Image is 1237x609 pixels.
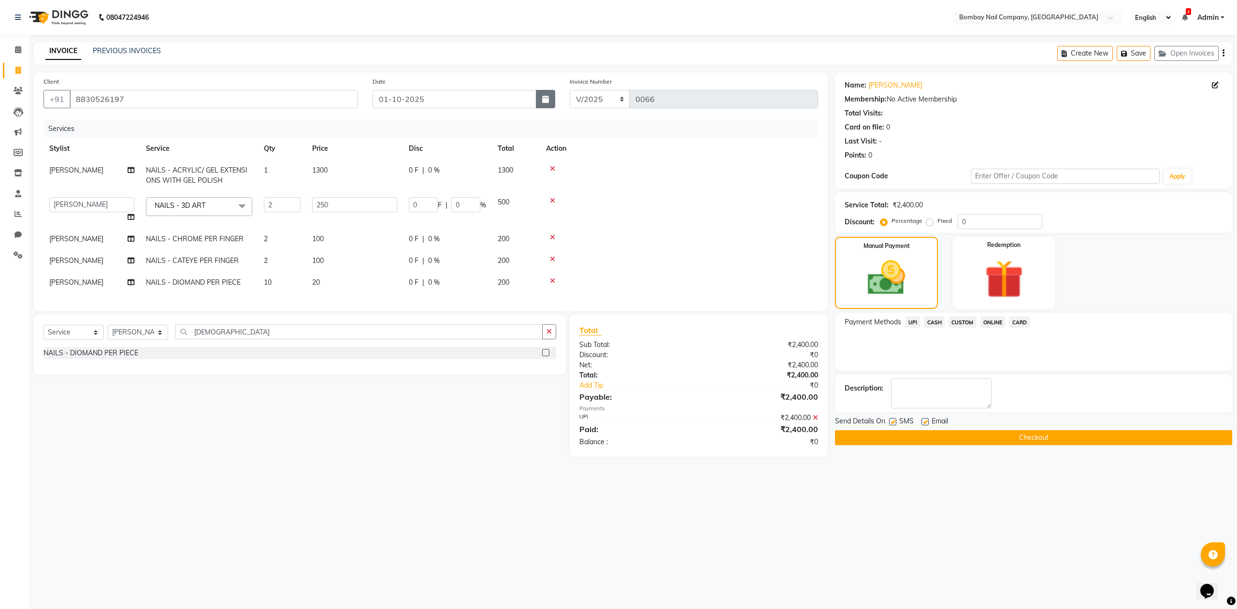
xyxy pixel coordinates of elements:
span: [PERSON_NAME] [49,278,103,287]
label: Fixed [937,217,952,225]
input: Search or Scan [175,324,543,339]
span: 0 % [428,234,440,244]
div: Total Visits: [845,108,883,118]
div: ₹2,400.00 [699,413,825,423]
label: Percentage [892,217,922,225]
label: Invoice Number [570,77,612,86]
div: Total: [572,370,699,380]
div: NAILS - DIOMAND PER PIECE [43,348,138,358]
th: Stylist [43,138,140,159]
span: [PERSON_NAME] [49,256,103,265]
span: 1 [264,166,268,174]
a: 2 [1182,13,1188,22]
div: ₹0 [699,350,825,360]
span: | [422,234,424,244]
img: logo [25,4,91,31]
button: Checkout [835,430,1232,445]
th: Qty [258,138,306,159]
a: [PERSON_NAME] [868,80,922,90]
span: Payment Methods [845,317,901,327]
div: ₹2,400.00 [892,200,923,210]
b: 08047224946 [106,4,149,31]
input: Enter Offer / Coupon Code [971,169,1160,184]
div: Payable: [572,391,699,403]
span: NAILS - DIOMAND PER PIECE [146,278,241,287]
span: 0 F [409,277,418,288]
span: 100 [312,234,324,243]
div: Points: [845,150,866,160]
div: Coupon Code [845,171,971,181]
div: Paid: [572,423,699,435]
div: ₹2,400.00 [699,340,825,350]
span: 10 [264,278,272,287]
div: Net: [572,360,699,370]
label: Manual Payment [863,242,910,250]
div: No Active Membership [845,94,1223,104]
span: 1300 [498,166,513,174]
div: 0 [886,122,890,132]
button: Apply [1164,169,1191,184]
span: 0 F [409,256,418,266]
th: Service [140,138,258,159]
span: 0 % [428,256,440,266]
span: % [480,200,486,210]
div: Last Visit: [845,136,877,146]
span: 0 F [409,165,418,175]
div: ₹0 [699,437,825,447]
span: F [438,200,442,210]
span: NAILS - CATEYE PER FINGER [146,256,239,265]
img: _gift.svg [973,255,1036,303]
div: Service Total: [845,200,889,210]
div: Card on file: [845,122,884,132]
span: | [422,256,424,266]
span: 1300 [312,166,328,174]
div: - [879,136,882,146]
a: x [205,201,210,210]
div: ₹0 [720,380,826,391]
span: CUSTOM [949,317,977,328]
div: Services [44,120,825,138]
button: Create New [1057,46,1113,61]
span: 100 [312,256,324,265]
div: Payments [579,405,819,413]
div: ₹2,400.00 [699,360,825,370]
button: Save [1117,46,1151,61]
span: | [422,277,424,288]
iframe: chat widget [1196,570,1227,599]
a: INVOICE [45,43,81,60]
div: UPI [572,413,699,423]
th: Disc [403,138,492,159]
span: UPI [905,317,920,328]
span: 0 F [409,234,418,244]
span: | [422,165,424,175]
span: Total [579,325,602,335]
span: [PERSON_NAME] [49,234,103,243]
span: 200 [498,278,509,287]
span: 200 [498,234,509,243]
input: Search by Name/Mobile/Email/Code [70,90,358,108]
span: NAILS - ACRYLIC/ GEL EXTENSIONS WITH GEL POLISH [146,166,247,185]
div: ₹2,400.00 [699,370,825,380]
div: Balance : [572,437,699,447]
div: Name: [845,80,866,90]
img: _cash.svg [856,256,917,300]
th: Total [492,138,540,159]
th: Action [540,138,818,159]
div: Membership: [845,94,887,104]
div: Sub Total: [572,340,699,350]
span: 2 [264,234,268,243]
th: Price [306,138,403,159]
span: [PERSON_NAME] [49,166,103,174]
span: 0 % [428,277,440,288]
span: 200 [498,256,509,265]
div: Discount: [572,350,699,360]
div: Description: [845,383,883,393]
span: 2 [1186,8,1191,15]
div: ₹2,400.00 [699,391,825,403]
button: Open Invoices [1154,46,1219,61]
label: Redemption [987,241,1021,249]
span: SMS [899,416,914,428]
span: CASH [924,317,945,328]
span: 2 [264,256,268,265]
span: ONLINE [980,317,1006,328]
